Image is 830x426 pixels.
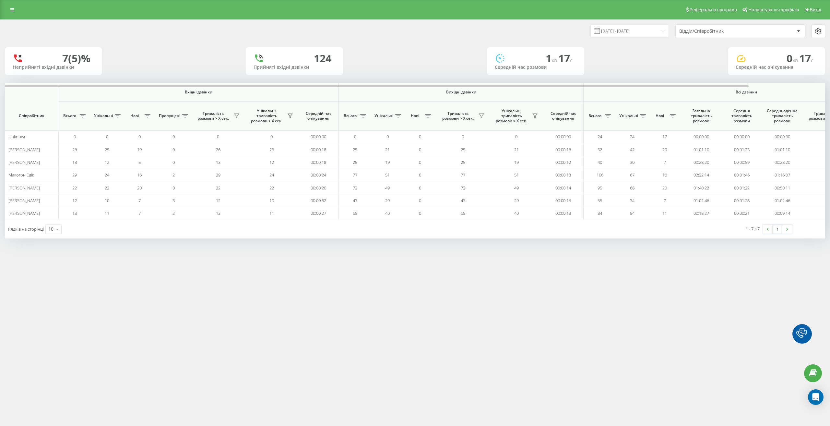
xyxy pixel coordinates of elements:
span: Унікальні [94,113,113,118]
div: Open Intercom Messenger [808,389,824,405]
span: 24 [269,172,274,178]
span: 22 [216,185,220,191]
span: 0 [419,185,421,191]
span: 65 [353,210,357,216]
span: [PERSON_NAME] [8,147,40,152]
td: 00:09:14 [762,207,802,220]
div: 1 - 7 з 7 [746,225,760,232]
span: 22 [269,185,274,191]
span: 0 [217,134,219,140]
td: 00:01:46 [721,169,762,181]
span: 25 [353,147,357,152]
span: 19 [514,159,519,165]
span: 12 [72,198,77,203]
span: 0 [172,134,175,140]
td: 00:00:21 [721,207,762,220]
span: 29 [72,172,77,178]
td: 00:00:00 [721,130,762,143]
span: Унікальні, тривалість розмови > Х сек. [248,108,285,124]
span: Всього [342,113,358,118]
span: 54 [630,210,634,216]
span: 11 [269,210,274,216]
span: 19 [137,147,142,152]
span: 22 [105,185,109,191]
span: 10 [105,198,109,203]
span: 29 [216,172,220,178]
span: 65 [461,210,465,216]
td: 00:01:23 [721,143,762,156]
td: 00:28:20 [762,156,802,169]
span: 49 [514,185,519,191]
span: [PERSON_NAME] [8,210,40,216]
span: 73 [353,185,357,191]
span: 3 [172,198,175,203]
span: 43 [353,198,357,203]
span: Всього [62,113,78,118]
span: 25 [269,147,274,152]
span: 25 [105,147,109,152]
span: Унікальні, тривалість розмови > Х сек. [493,108,530,124]
span: 0 [270,134,273,140]
span: 0 [419,198,421,203]
span: 7 [138,210,141,216]
div: Відділ/Співробітник [679,29,757,34]
span: 0 [172,147,175,152]
span: 29 [514,198,519,203]
span: 30 [630,159,634,165]
span: 0 [419,147,421,152]
span: хв [792,57,799,64]
span: 43 [461,198,465,203]
span: 42 [630,147,634,152]
div: Середній час очікування [736,65,817,70]
div: Прийняті вхідні дзвінки [254,65,335,70]
span: Нові [407,113,423,118]
span: 7 [664,198,666,203]
span: Всього [587,113,603,118]
span: 13 [216,210,220,216]
span: Середня тривалість розмови [726,108,757,124]
span: 51 [385,172,390,178]
span: [PERSON_NAME] [8,185,40,191]
div: 124 [314,52,331,65]
span: 20 [662,185,667,191]
span: 17 [558,51,573,65]
td: 00:00:24 [298,169,339,181]
span: 2 [172,210,175,216]
span: 68 [630,185,634,191]
span: 0 [515,134,517,140]
td: 00:01:22 [721,181,762,194]
span: 67 [630,172,634,178]
span: 0 [172,185,175,191]
span: 29 [385,198,390,203]
td: 00:00:13 [543,207,584,220]
span: Унікальні [374,113,393,118]
span: 26 [216,147,220,152]
span: 0 [462,134,464,140]
span: c [570,57,573,64]
span: Пропущені [159,113,180,118]
td: 00:00:18 [298,156,339,169]
span: Тривалість розмови > Х сек. [439,111,477,121]
td: 00:00:12 [543,156,584,169]
span: Вихід [810,7,821,12]
span: 12 [269,159,274,165]
span: 55 [598,198,602,203]
span: Вихідні дзвінки [354,90,568,95]
span: 17 [662,134,667,140]
span: 25 [461,159,465,165]
td: 00:00:13 [543,169,584,181]
span: 1 [546,51,558,65]
span: 21 [514,147,519,152]
span: 40 [385,210,390,216]
span: Макогон Едік [8,172,34,178]
span: 0 [419,210,421,216]
span: 84 [598,210,602,216]
span: 2 [172,172,175,178]
span: 49 [385,185,390,191]
span: 51 [514,172,519,178]
td: 01:40:22 [681,181,721,194]
span: 73 [461,185,465,191]
div: 10 [48,226,53,232]
span: Unknown [8,134,27,140]
span: 106 [597,172,603,178]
